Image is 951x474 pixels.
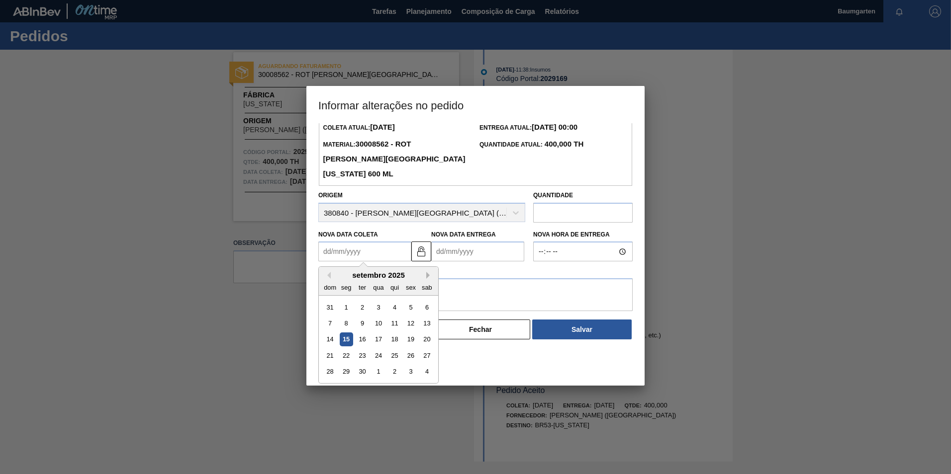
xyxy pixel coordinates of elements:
label: Nova Data Entrega [431,231,496,238]
input: dd/mm/yyyy [431,241,524,261]
div: Choose sábado, 4 de outubro de 2025 [420,365,434,379]
div: Choose segunda-feira, 8 de setembro de 2025 [340,316,353,330]
label: Quantidade [533,192,573,199]
div: Choose domingo, 21 de setembro de 2025 [323,349,337,362]
strong: [DATE] [370,123,395,131]
div: qui [388,281,401,294]
button: Fechar [431,319,530,339]
div: Choose quinta-feira, 2 de outubro de 2025 [388,365,401,379]
div: Choose quinta-feira, 4 de setembro de 2025 [388,301,401,314]
div: Choose terça-feira, 16 de setembro de 2025 [356,333,369,346]
div: sab [420,281,434,294]
div: Choose domingo, 28 de setembro de 2025 [323,365,337,379]
div: qua [372,281,385,294]
div: Choose quarta-feira, 24 de setembro de 2025 [372,349,385,362]
div: Choose sábado, 27 de setembro de 2025 [420,349,434,362]
span: Material: [323,141,465,178]
div: month 2025-09 [322,299,435,380]
button: Previous Month [324,272,331,279]
div: Choose segunda-feira, 15 de setembro de 2025 [340,333,353,346]
div: Choose terça-feira, 23 de setembro de 2025 [356,349,369,362]
div: Choose sexta-feira, 12 de setembro de 2025 [404,316,417,330]
div: Choose segunda-feira, 22 de setembro de 2025 [340,349,353,362]
div: Choose sábado, 6 de setembro de 2025 [420,301,434,314]
div: Choose terça-feira, 30 de setembro de 2025 [356,365,369,379]
div: Choose terça-feira, 9 de setembro de 2025 [356,316,369,330]
button: Next Month [426,272,433,279]
div: Choose sexta-feira, 19 de setembro de 2025 [404,333,417,346]
span: Entrega Atual: [479,124,577,131]
input: dd/mm/yyyy [318,241,411,261]
div: Choose segunda-feira, 1 de setembro de 2025 [340,301,353,314]
div: setembro 2025 [319,271,438,279]
label: Origem [318,192,343,199]
div: Choose terça-feira, 2 de setembro de 2025 [356,301,369,314]
div: Choose sexta-feira, 5 de setembro de 2025 [404,301,417,314]
div: Choose quarta-feira, 3 de setembro de 2025 [372,301,385,314]
div: Choose domingo, 31 de agosto de 2025 [323,301,337,314]
div: Choose quarta-feira, 17 de setembro de 2025 [372,333,385,346]
div: dom [323,281,337,294]
div: Choose domingo, 7 de setembro de 2025 [323,316,337,330]
div: seg [340,281,353,294]
div: Choose quinta-feira, 18 de setembro de 2025 [388,333,401,346]
button: unlocked [411,241,431,261]
div: Choose sexta-feira, 3 de outubro de 2025 [404,365,417,379]
strong: 400,000 TH [543,140,584,148]
strong: 30008562 - ROT [PERSON_NAME][GEOGRAPHIC_DATA][US_STATE] 600 ML [323,140,465,178]
label: Nova Data Coleta [318,231,378,238]
div: ter [356,281,369,294]
div: Choose quarta-feira, 10 de setembro de 2025 [372,316,385,330]
div: sex [404,281,417,294]
label: Nova Hora de Entrega [533,228,633,242]
span: Coleta Atual: [323,124,394,131]
img: unlocked [415,245,427,257]
span: Quantidade Atual: [479,141,583,148]
div: Choose domingo, 14 de setembro de 2025 [323,333,337,346]
strong: [DATE] 00:00 [532,123,577,131]
label: Observação [318,264,633,278]
div: Choose sábado, 20 de setembro de 2025 [420,333,434,346]
div: Choose segunda-feira, 29 de setembro de 2025 [340,365,353,379]
h3: Informar alterações no pedido [306,86,645,124]
div: Choose quinta-feira, 11 de setembro de 2025 [388,316,401,330]
div: Choose quinta-feira, 25 de setembro de 2025 [388,349,401,362]
button: Salvar [532,319,632,339]
div: Choose sábado, 13 de setembro de 2025 [420,316,434,330]
div: Choose sexta-feira, 26 de setembro de 2025 [404,349,417,362]
div: Choose quarta-feira, 1 de outubro de 2025 [372,365,385,379]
